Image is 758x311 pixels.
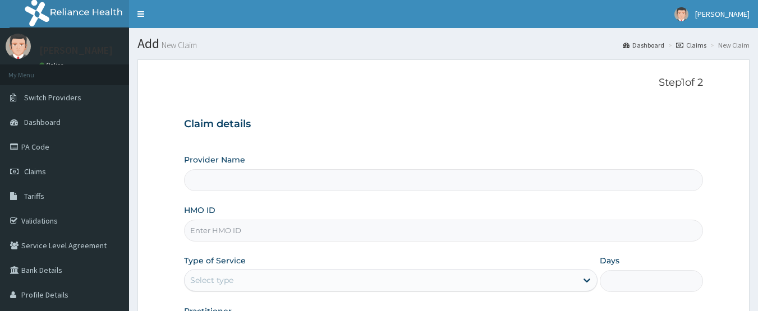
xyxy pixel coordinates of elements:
[676,40,706,50] a: Claims
[39,45,113,55] p: [PERSON_NAME]
[708,40,750,50] li: New Claim
[24,92,81,103] span: Switch Providers
[184,255,246,266] label: Type of Service
[623,40,664,50] a: Dashboard
[137,36,750,51] h1: Add
[184,77,704,89] p: Step 1 of 2
[184,220,704,242] input: Enter HMO ID
[6,34,31,59] img: User Image
[695,9,750,19] span: [PERSON_NAME]
[39,61,66,69] a: Online
[674,7,688,21] img: User Image
[184,118,704,131] h3: Claim details
[159,41,197,49] small: New Claim
[184,154,245,165] label: Provider Name
[24,166,46,177] span: Claims
[190,275,233,286] div: Select type
[24,191,44,201] span: Tariffs
[24,117,61,127] span: Dashboard
[184,205,215,216] label: HMO ID
[600,255,619,266] label: Days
